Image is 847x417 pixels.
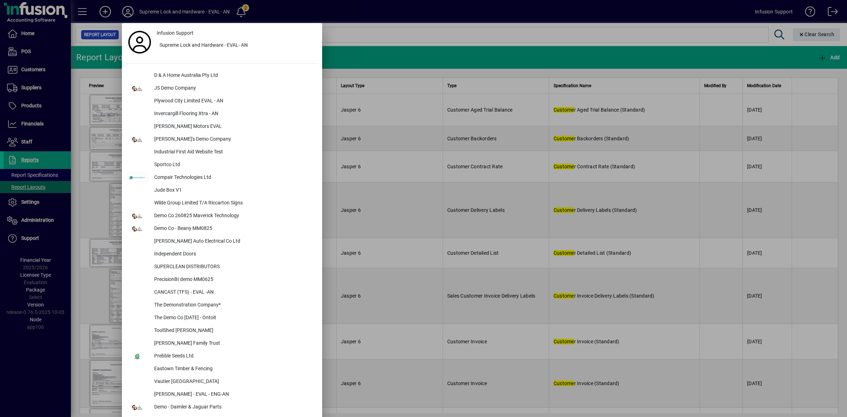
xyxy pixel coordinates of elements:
[125,325,319,337] button: ToolShed [PERSON_NAME]
[157,29,193,37] span: Infusion Support
[148,286,319,299] div: CANCAST (TFS) - EVAL -AN
[148,133,319,146] div: [PERSON_NAME]'s Demo Company
[154,27,319,39] a: Infusion Support
[148,171,319,184] div: Compair Technologies Ltd
[125,82,319,95] button: JS Demo Company
[125,363,319,376] button: Eastown Timber & Fencing
[125,171,319,184] button: Compair Technologies Ltd
[125,146,319,159] button: Industrial First Aid Website Test
[148,159,319,171] div: Sportco Ltd
[125,108,319,120] button: Invercargill Flooring Xtra - AN
[148,82,319,95] div: JS Demo Company
[148,235,319,248] div: [PERSON_NAME] Auto Electrical Co Ltd
[125,222,319,235] button: Demo Co - Beany MM0825
[148,120,319,133] div: [PERSON_NAME] Motors EVAL
[125,210,319,222] button: Demo Co 260825 Maverick Technology
[125,261,319,274] button: SUPERCLEAN DISTRIBUTORS
[148,388,319,401] div: [PERSON_NAME] - EVAL - ENG-AN
[125,388,319,401] button: [PERSON_NAME] - EVAL - ENG-AN
[125,286,319,299] button: CANCAST (TFS) - EVAL -AN
[125,120,319,133] button: [PERSON_NAME] Motors EVAL
[148,108,319,120] div: Invercargill Flooring Xtra - AN
[148,401,319,414] div: Demo - Daimler & Jaguar Parts
[125,69,319,82] button: D & A Home Australia Pty Ltd
[148,261,319,274] div: SUPERCLEAN DISTRIBUTORS
[125,159,319,171] button: Sportco Ltd
[154,39,319,52] button: Supreme Lock and Hardware - EVAL- AN
[125,299,319,312] button: The Demonstration Company*
[125,184,319,197] button: Jude Box V1
[148,95,319,108] div: Plywood City Limited EVAL - AN
[125,248,319,261] button: Independent Doors
[125,133,319,146] button: [PERSON_NAME]'s Demo Company
[148,197,319,210] div: Wilde Group Limited T/A Riccarton Signs
[148,337,319,350] div: [PERSON_NAME] Family Trust
[148,248,319,261] div: Independent Doors
[125,274,319,286] button: PrecisionBI demo MM0625
[148,274,319,286] div: PrecisionBI demo MM0625
[125,197,319,210] button: Wilde Group Limited T/A Riccarton Signs
[148,299,319,312] div: The Demonstration Company*
[148,325,319,337] div: ToolShed [PERSON_NAME]
[148,69,319,82] div: D & A Home Australia Pty Ltd
[125,235,319,248] button: [PERSON_NAME] Auto Electrical Co Ltd
[148,312,319,325] div: The Demo Co [DATE] - Ontoit
[148,184,319,197] div: Jude Box V1
[148,146,319,159] div: Industrial First Aid Website Test
[125,312,319,325] button: The Demo Co [DATE] - Ontoit
[125,337,319,350] button: [PERSON_NAME] Family Trust
[125,376,319,388] button: Vautier [GEOGRAPHIC_DATA]
[125,401,319,414] button: Demo - Daimler & Jaguar Parts
[148,222,319,235] div: Demo Co - Beany MM0825
[125,36,154,49] a: Profile
[125,95,319,108] button: Plywood City Limited EVAL - AN
[148,210,319,222] div: Demo Co 260825 Maverick Technology
[148,376,319,388] div: Vautier [GEOGRAPHIC_DATA]
[125,350,319,363] button: Prebble Seeds Ltd
[148,363,319,376] div: Eastown Timber & Fencing
[148,350,319,363] div: Prebble Seeds Ltd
